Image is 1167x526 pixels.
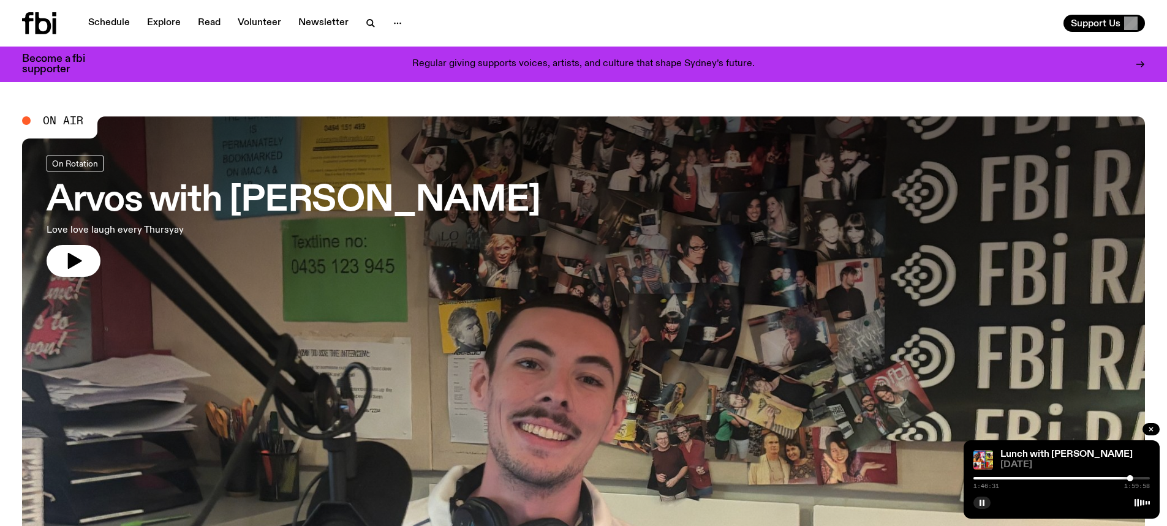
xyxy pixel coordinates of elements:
[140,15,188,32] a: Explore
[1063,15,1145,32] button: Support Us
[52,159,98,168] span: On Rotation
[1000,460,1150,470] span: [DATE]
[47,156,540,277] a: Arvos with [PERSON_NAME]Love love laugh every Thursyay
[43,115,83,126] span: On Air
[81,15,137,32] a: Schedule
[1124,483,1150,489] span: 1:59:58
[191,15,228,32] a: Read
[47,223,360,238] p: Love love laugh every Thursyay
[1000,449,1133,459] a: Lunch with [PERSON_NAME]
[230,15,289,32] a: Volunteer
[291,15,356,32] a: Newsletter
[47,184,540,218] h3: Arvos with [PERSON_NAME]
[412,59,755,70] p: Regular giving supports voices, artists, and culture that shape Sydney’s future.
[22,54,100,75] h3: Become a fbi supporter
[1071,18,1120,29] span: Support Us
[973,483,999,489] span: 1:46:31
[47,156,104,171] a: On Rotation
